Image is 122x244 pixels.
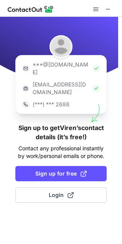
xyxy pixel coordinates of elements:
[8,5,54,14] img: ContactOut v5.3.10
[22,65,30,72] img: https://contactout.com/extension/app/static/media/login-email-icon.f64bce713bb5cd1896fef81aa7b14a...
[15,145,107,160] p: Contact any professional instantly by work/personal emails or phone.
[49,35,73,58] img: Viren Liu
[35,170,87,177] span: Sign up for free
[92,85,100,92] img: Check Icon
[22,101,30,108] img: https://contactout.com/extension/app/static/media/login-phone-icon.bacfcb865e29de816d437549d7f4cb...
[15,187,107,203] button: Login
[15,166,107,181] button: Sign up for free
[49,191,74,199] span: Login
[33,61,89,76] p: ***@[DOMAIN_NAME]
[22,85,30,92] img: https://contactout.com/extension/app/static/media/login-work-icon.638a5007170bc45168077fde17b29a1...
[15,123,107,142] h1: Sign up to get Viren’s contact details (it’s free!)
[33,81,89,96] p: [EMAIL_ADDRESS][DOMAIN_NAME]
[92,65,100,72] img: Check Icon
